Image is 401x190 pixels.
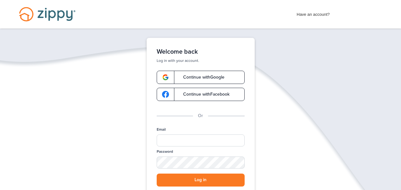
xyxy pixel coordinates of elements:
[157,134,245,146] input: Email
[162,74,169,81] img: google-logo
[157,58,245,63] p: Log in with your account.
[177,92,230,97] span: Continue with Facebook
[157,88,245,101] a: google-logoContinue withFacebook
[162,91,169,98] img: google-logo
[157,157,245,169] input: Password
[177,75,224,80] span: Continue with Google
[157,48,245,56] h1: Welcome back
[157,71,245,84] a: google-logoContinue withGoogle
[198,112,203,119] p: Or
[157,174,245,187] button: Log in
[157,127,166,132] label: Email
[157,149,173,154] label: Password
[297,8,330,18] span: Have an account?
